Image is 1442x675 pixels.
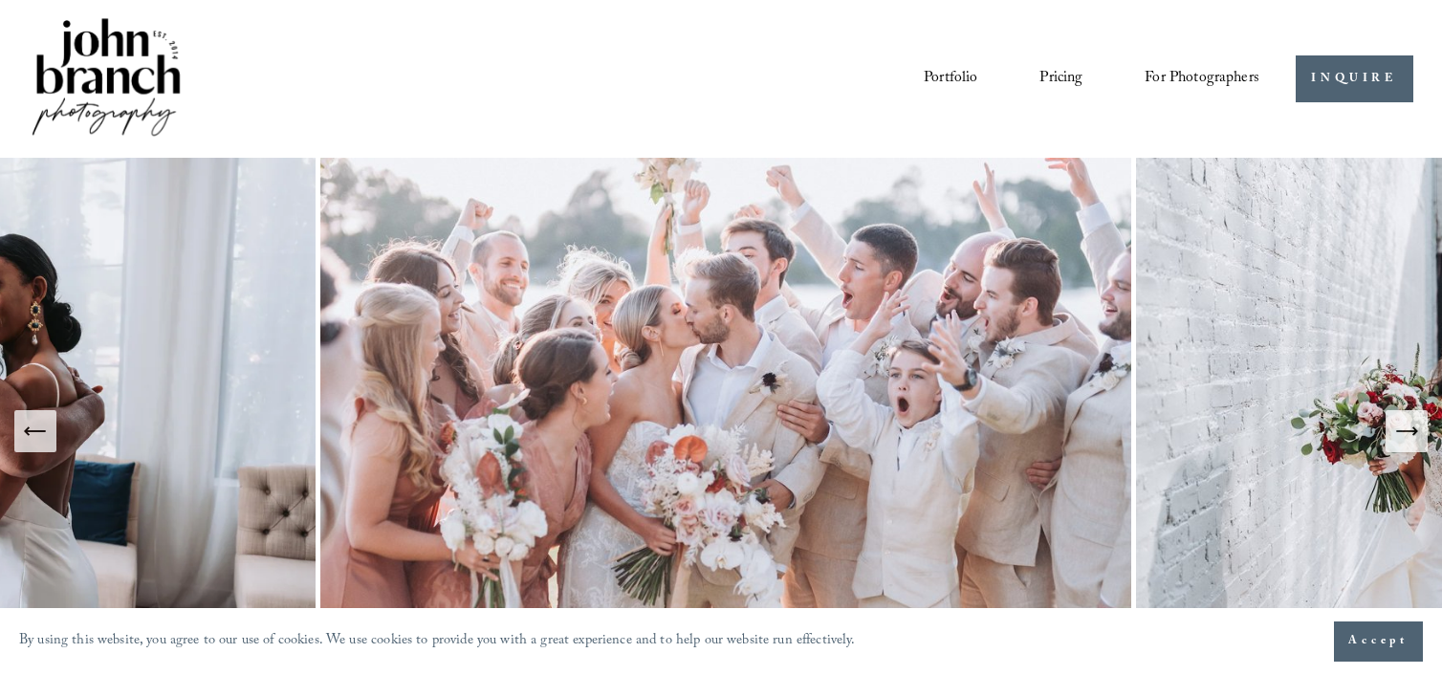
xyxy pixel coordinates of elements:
a: Portfolio [924,62,977,95]
img: John Branch IV Photography [29,14,184,143]
a: Pricing [1039,62,1082,95]
span: For Photographers [1145,64,1259,94]
button: Accept [1334,621,1423,662]
a: folder dropdown [1145,62,1259,95]
button: Next Slide [1386,410,1428,452]
span: Accept [1348,632,1409,651]
p: By using this website, you agree to our use of cookies. We use cookies to provide you with a grea... [19,628,856,656]
button: Previous Slide [14,410,56,452]
a: INQUIRE [1296,55,1413,102]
